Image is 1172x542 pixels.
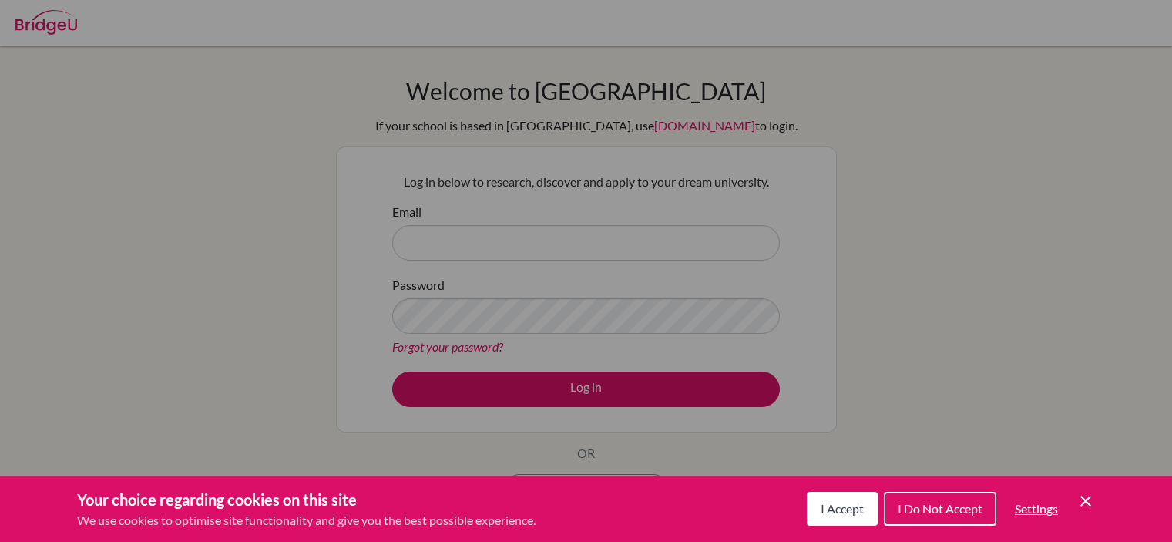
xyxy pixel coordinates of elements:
[1002,493,1070,524] button: Settings
[1015,501,1058,516] span: Settings
[1076,492,1095,510] button: Save and close
[884,492,996,526] button: I Do Not Accept
[77,511,536,530] p: We use cookies to optimise site functionality and give you the best possible experience.
[807,492,878,526] button: I Accept
[898,501,982,516] span: I Do Not Accept
[77,488,536,511] h3: Your choice regarding cookies on this site
[821,501,864,516] span: I Accept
